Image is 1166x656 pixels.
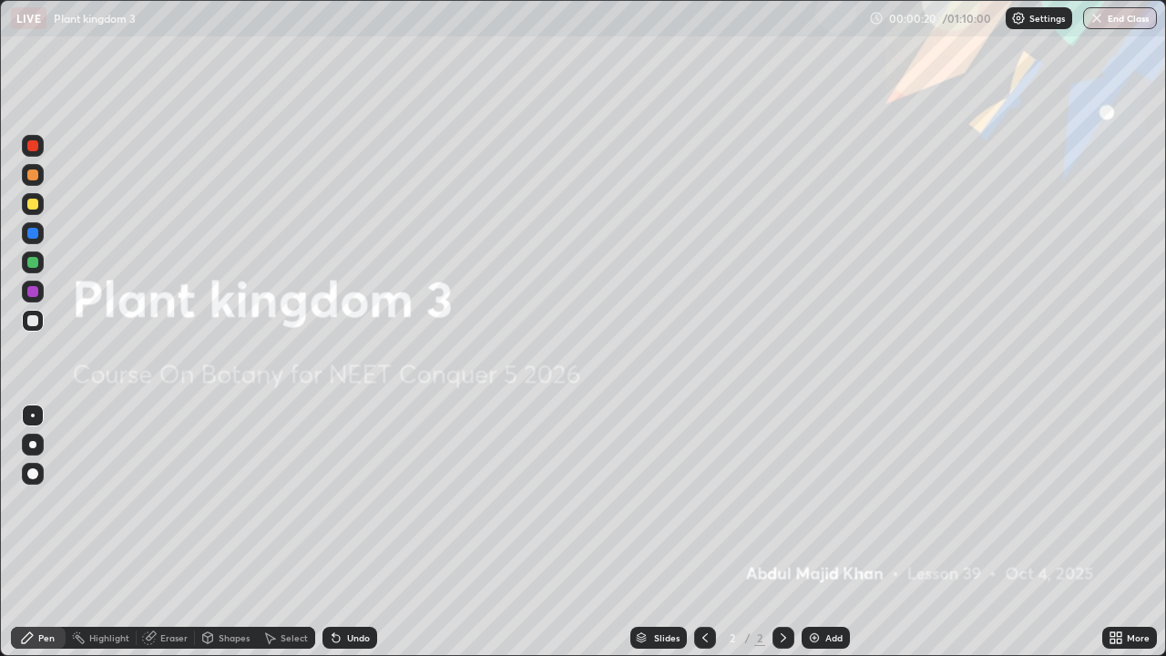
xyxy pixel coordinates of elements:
p: LIVE [16,11,41,26]
button: End Class [1083,7,1157,29]
img: add-slide-button [807,630,822,645]
p: Settings [1029,14,1065,23]
div: Add [825,633,843,642]
img: class-settings-icons [1011,11,1026,26]
div: Select [281,633,308,642]
div: Eraser [160,633,188,642]
div: Slides [654,633,680,642]
img: end-class-cross [1089,11,1104,26]
div: Highlight [89,633,129,642]
div: 2 [723,632,742,643]
div: More [1127,633,1150,642]
div: 2 [754,630,765,646]
div: Shapes [219,633,250,642]
div: Undo [347,633,370,642]
p: Plant kingdom 3 [54,11,136,26]
div: / [745,632,751,643]
div: Pen [38,633,55,642]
